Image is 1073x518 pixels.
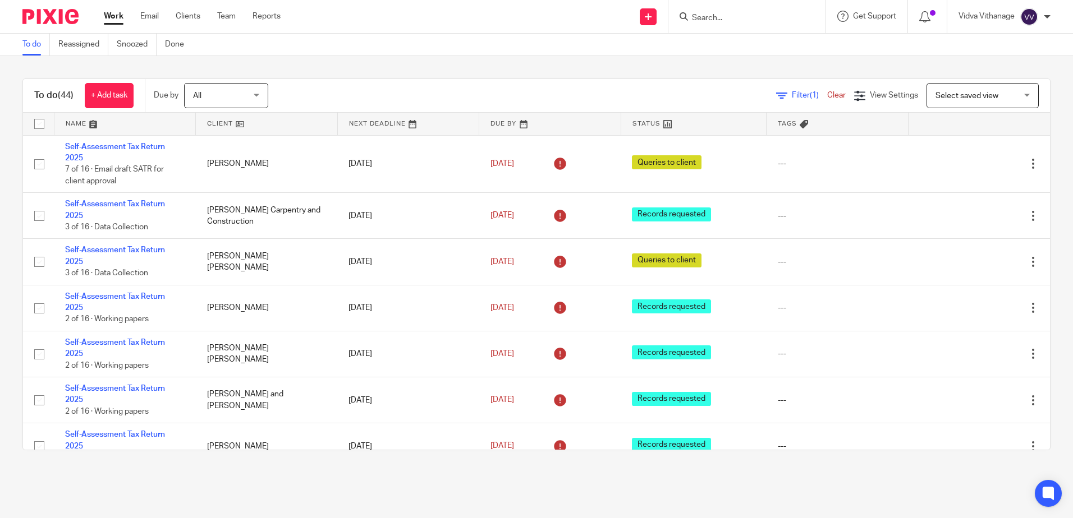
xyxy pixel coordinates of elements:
[632,438,711,452] span: Records requested
[632,207,711,221] span: Records requested
[337,331,479,377] td: [DATE]
[196,423,338,469] td: [PERSON_NAME]
[65,143,165,162] a: Self-Assessment Tax Return 2025
[810,91,819,99] span: (1)
[65,431,165,450] a: Self-Assessment Tax Return 2025
[22,9,79,24] img: Pixie
[85,83,134,108] a: + Add task
[490,212,514,220] span: [DATE]
[337,193,479,239] td: [DATE]
[632,155,701,169] span: Queries to client
[778,256,897,267] div: ---
[117,34,157,55] a: Snoozed
[193,92,201,100] span: All
[870,91,918,99] span: View Settings
[792,91,827,99] span: Filter
[959,11,1015,22] p: Vidva Vithanage
[337,423,479,469] td: [DATE]
[154,90,178,101] p: Due by
[490,442,514,450] span: [DATE]
[34,90,74,101] h1: To do
[778,121,797,127] span: Tags
[490,160,514,168] span: [DATE]
[490,258,514,266] span: [DATE]
[253,11,281,22] a: Reports
[140,11,159,22] a: Email
[65,223,148,231] span: 3 of 16 · Data Collection
[22,34,50,55] a: To do
[632,299,711,313] span: Records requested
[196,239,338,285] td: [PERSON_NAME] [PERSON_NAME]
[65,408,149,415] span: 2 of 16 · Working papers
[1020,8,1038,26] img: svg%3E
[65,339,165,358] a: Self-Assessment Tax Return 2025
[337,135,479,193] td: [DATE]
[691,13,792,24] input: Search
[778,158,897,169] div: ---
[632,253,701,267] span: Queries to client
[490,350,514,358] span: [DATE]
[490,396,514,404] span: [DATE]
[65,293,165,312] a: Self-Assessment Tax Return 2025
[217,11,236,22] a: Team
[337,285,479,331] td: [DATE]
[58,34,108,55] a: Reassigned
[65,165,164,185] span: 7 of 16 · Email draft SATR for client approval
[337,377,479,423] td: [DATE]
[632,345,711,359] span: Records requested
[778,210,897,221] div: ---
[827,91,846,99] a: Clear
[104,11,123,22] a: Work
[65,246,165,265] a: Self-Assessment Tax Return 2025
[778,302,897,313] div: ---
[853,12,896,20] span: Get Support
[936,92,998,100] span: Select saved view
[490,304,514,312] span: [DATE]
[65,200,165,219] a: Self-Assessment Tax Return 2025
[778,348,897,359] div: ---
[176,11,200,22] a: Clients
[196,331,338,377] td: [PERSON_NAME] [PERSON_NAME]
[58,91,74,100] span: (44)
[778,441,897,452] div: ---
[196,377,338,423] td: [PERSON_NAME] and [PERSON_NAME]
[196,193,338,239] td: [PERSON_NAME] Carpentry and Construction
[165,34,192,55] a: Done
[337,239,479,285] td: [DATE]
[632,392,711,406] span: Records requested
[65,316,149,323] span: 2 of 16 · Working papers
[65,385,165,404] a: Self-Assessment Tax Return 2025
[65,362,149,369] span: 2 of 16 · Working papers
[196,285,338,331] td: [PERSON_NAME]
[778,395,897,406] div: ---
[65,269,148,277] span: 3 of 16 · Data Collection
[196,135,338,193] td: [PERSON_NAME]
